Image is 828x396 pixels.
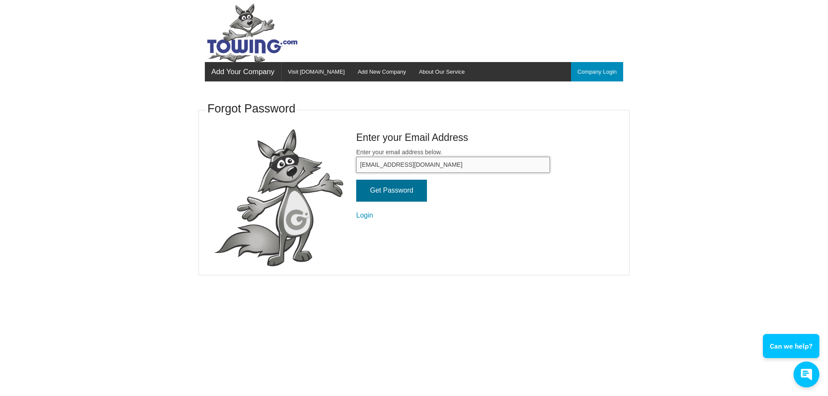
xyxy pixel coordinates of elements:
[205,3,300,62] img: Towing.com Logo
[356,157,550,173] input: Enter your email address below.
[356,131,550,144] h4: Enter your Email Address
[282,62,351,81] a: Visit [DOMAIN_NAME]
[356,180,427,202] input: Get Password
[205,62,281,81] a: Add Your Company
[214,129,343,267] img: fox-Presenting.png
[356,212,373,219] a: Login
[757,310,828,396] iframe: Conversations
[356,148,550,173] label: Enter your email address below.
[207,101,295,117] h3: Forgot Password
[571,62,623,81] a: Company Login
[351,62,412,81] a: Add New Company
[412,62,471,81] a: About Our Service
